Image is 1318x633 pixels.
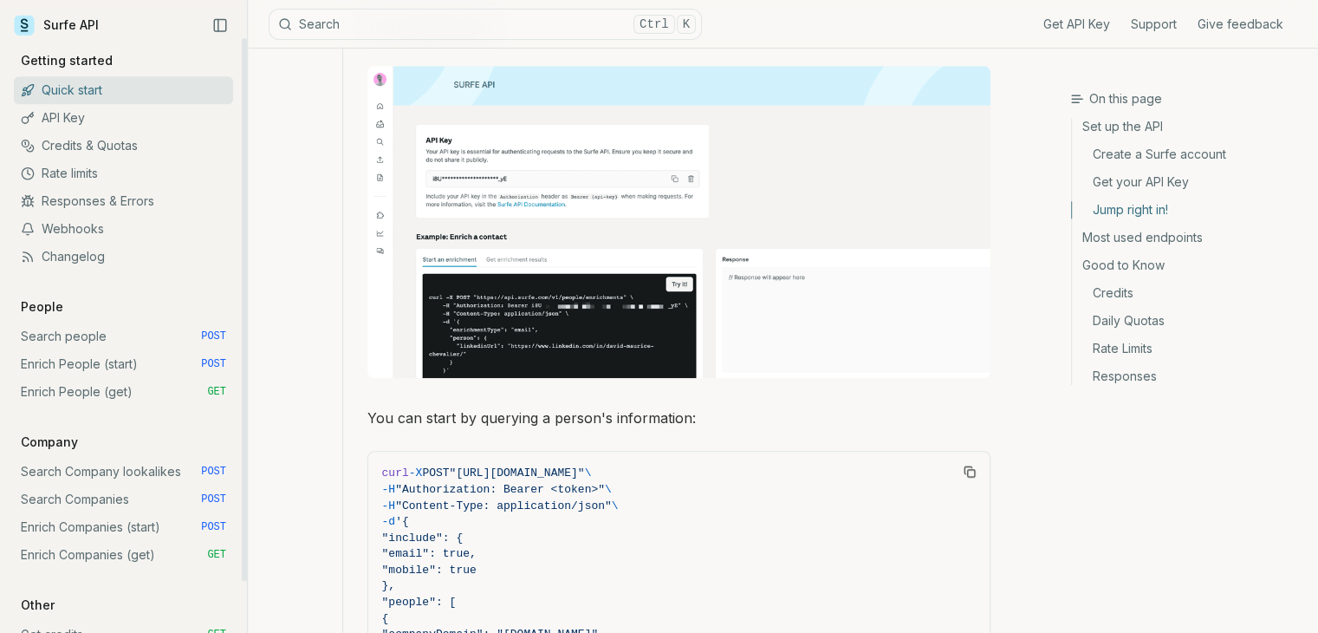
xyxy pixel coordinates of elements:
[201,357,226,371] span: POST
[14,215,233,243] a: Webhooks
[1131,16,1177,33] a: Support
[14,597,62,614] p: Other
[382,612,389,625] span: {
[269,9,702,40] button: SearchCtrlK
[450,467,585,480] span: "[URL][DOMAIN_NAME]"
[207,548,226,562] span: GET
[1070,90,1304,108] h3: On this page
[201,520,226,534] span: POST
[633,15,675,34] kbd: Ctrl
[409,467,423,480] span: -X
[201,465,226,479] span: POST
[382,564,477,577] span: "mobile": true
[382,515,396,528] span: -d
[14,298,70,316] p: People
[14,187,233,215] a: Responses & Errors
[585,467,592,480] span: \
[382,596,457,609] span: "people": [
[14,486,233,513] a: Search Companies POST
[1072,307,1304,335] a: Daily Quotas
[1072,196,1304,224] a: Jump right in!
[14,513,233,541] a: Enrich Companies (start) POST
[395,483,605,496] span: "Authorization: Bearer <token>"
[14,434,85,451] p: Company
[382,532,464,545] span: "include": {
[1072,168,1304,196] a: Get your API Key
[957,459,983,485] button: Copy Text
[14,104,233,132] a: API Key
[14,323,233,350] a: Search people POST
[1072,224,1304,251] a: Most used endpoints
[382,483,396,496] span: -H
[1072,140,1304,168] a: Create a Surfe account
[14,52,120,69] p: Getting started
[14,132,233,160] a: Credits & Quotas
[201,330,226,343] span: POST
[367,66,990,378] img: Image
[1072,118,1304,140] a: Set up the API
[14,12,99,38] a: Surfe API
[14,76,233,104] a: Quick start
[207,385,226,399] span: GET
[422,467,449,480] span: POST
[1072,335,1304,362] a: Rate Limits
[367,406,990,430] p: You can start by querying a person's information:
[14,243,233,271] a: Changelog
[14,541,233,569] a: Enrich Companies (get) GET
[201,493,226,506] span: POST
[395,515,409,528] span: '{
[14,378,233,406] a: Enrich People (get) GET
[207,12,233,38] button: Collapse Sidebar
[612,499,619,512] span: \
[14,350,233,378] a: Enrich People (start) POST
[1072,251,1304,279] a: Good to Know
[14,160,233,187] a: Rate limits
[1043,16,1110,33] a: Get API Key
[1072,279,1304,307] a: Credits
[382,499,396,512] span: -H
[605,483,612,496] span: \
[1198,16,1283,33] a: Give feedback
[382,579,396,592] span: },
[382,467,409,480] span: curl
[395,499,612,512] span: "Content-Type: application/json"
[14,458,233,486] a: Search Company lookalikes POST
[382,547,477,560] span: "email": true,
[677,15,696,34] kbd: K
[1072,362,1304,385] a: Responses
